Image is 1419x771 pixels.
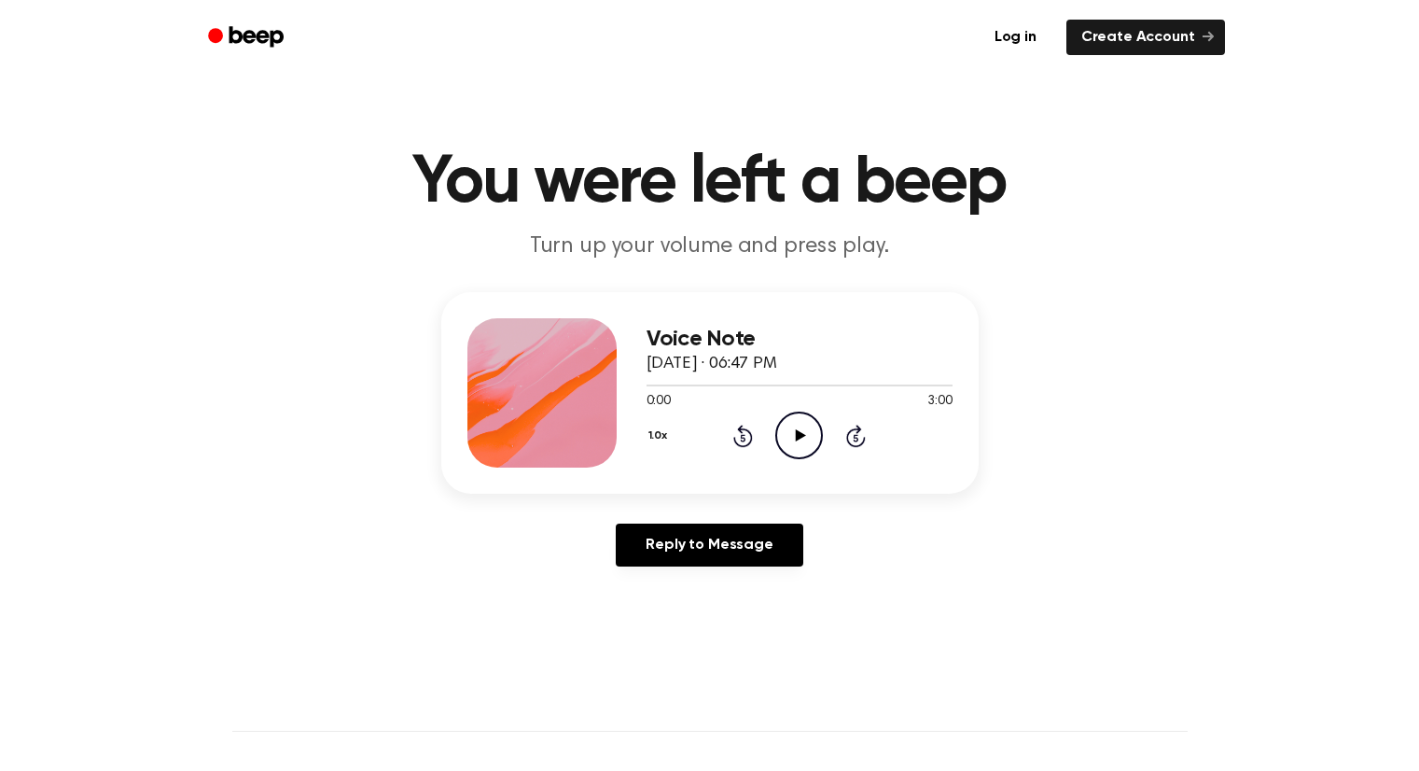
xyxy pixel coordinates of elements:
a: Beep [195,20,300,56]
a: Reply to Message [616,524,802,567]
h1: You were left a beep [232,149,1188,217]
p: Turn up your volume and press play. [352,231,1068,262]
span: 0:00 [647,392,671,412]
h3: Voice Note [647,327,953,352]
a: Log in [976,16,1055,59]
span: [DATE] · 06:47 PM [647,356,777,372]
span: 3:00 [927,392,952,412]
button: 1.0x [647,420,675,452]
a: Create Account [1066,20,1225,55]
